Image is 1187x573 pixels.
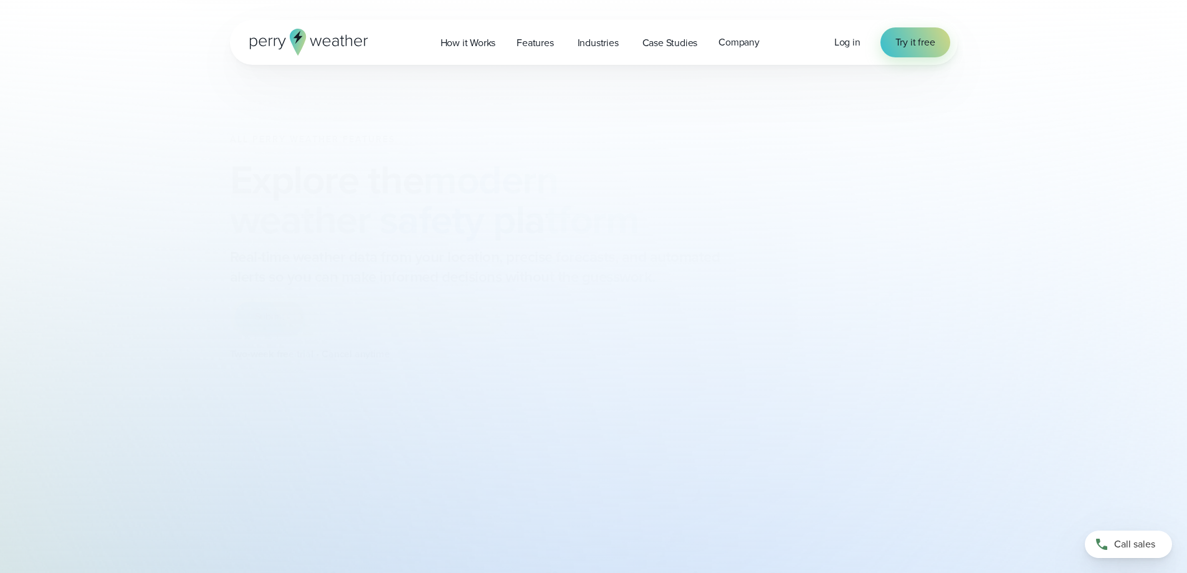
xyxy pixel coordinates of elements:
[834,35,860,49] span: Log in
[1114,537,1155,552] span: Call sales
[632,30,708,55] a: Case Studies
[517,36,553,51] span: Features
[834,35,860,50] a: Log in
[718,35,760,50] span: Company
[895,35,935,50] span: Try it free
[441,36,496,51] span: How it Works
[880,27,950,57] a: Try it free
[642,36,698,51] span: Case Studies
[578,36,619,51] span: Industries
[1085,531,1172,558] a: Call sales
[430,30,507,55] a: How it Works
